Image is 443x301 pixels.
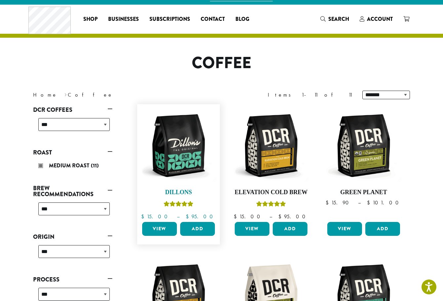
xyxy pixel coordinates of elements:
[315,14,354,24] a: Search
[33,183,112,200] a: Brew Recommendations
[256,200,286,210] div: Rated 5.00 out of 5
[326,199,331,206] span: $
[326,107,402,184] img: DCR-12oz-FTO-Green-Planet-Stock-scaled.png
[33,91,58,98] a: Home
[33,91,212,99] nav: Breadcrumb
[33,115,112,139] div: DCR Coffees
[235,222,269,236] a: View
[149,15,190,23] span: Subscriptions
[28,54,415,73] h1: Coffee
[326,107,402,219] a: Green Planet
[367,199,373,206] span: $
[49,162,91,169] span: Medium Roast
[33,274,112,285] a: Process
[33,147,112,158] a: Roast
[186,213,191,220] span: $
[233,189,309,196] h4: Elevation Cold Brew
[367,15,393,23] span: Account
[64,89,67,99] span: ›
[326,189,402,196] h4: Green Planet
[33,231,112,242] a: Origin
[234,213,263,220] bdi: 15.00
[141,189,217,196] h4: Dillons
[233,107,309,184] img: DCR-12oz-Elevation-Cold-Brew-Stock-scaled.png
[328,15,349,23] span: Search
[201,15,225,23] span: Contact
[91,162,99,169] span: (11)
[358,199,361,206] span: –
[33,242,112,266] div: Origin
[327,222,362,236] a: View
[268,91,352,99] div: Items 1-11 of 11
[33,158,112,175] div: Roast
[142,222,177,236] a: View
[365,222,400,236] button: Add
[233,107,309,219] a: Elevation Cold BrewRated 5.00 out of 5
[33,104,112,115] a: DCR Coffees
[273,222,307,236] button: Add
[141,107,217,219] a: DillonsRated 5.00 out of 5
[269,213,272,220] span: –
[141,213,147,220] span: $
[83,15,98,23] span: Shop
[326,199,352,206] bdi: 15.90
[367,199,402,206] bdi: 101.00
[164,200,193,210] div: Rated 5.00 out of 5
[78,14,103,24] a: Shop
[235,15,249,23] span: Blog
[180,222,215,236] button: Add
[177,213,180,220] span: –
[108,15,139,23] span: Businesses
[234,213,239,220] span: $
[141,213,171,220] bdi: 15.00
[278,213,284,220] span: $
[33,200,112,223] div: Brew Recommendations
[278,213,308,220] bdi: 95.00
[141,107,217,184] img: DCR-12oz-Dillons-Stock-scaled.png
[186,213,216,220] bdi: 95.00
